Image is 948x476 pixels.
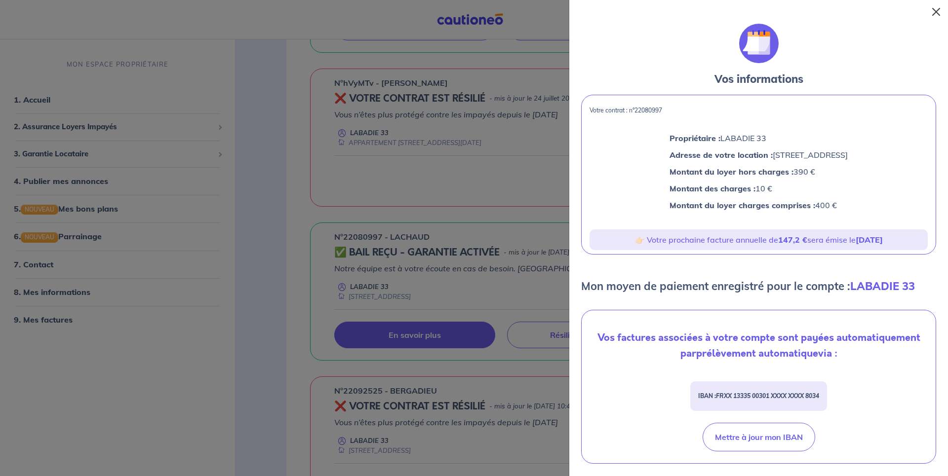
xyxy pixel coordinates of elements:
strong: prélèvement automatique [696,346,818,361]
strong: 147,2 € [778,235,807,245]
strong: Montant des charges : [670,183,755,193]
p: 400 € [670,199,848,212]
button: Mettre à jour mon IBAN [703,423,815,451]
p: Votre contrat : n°22080997 [590,107,928,114]
strong: Adresse de votre location : [670,150,773,160]
em: FRXX 13335 00301 XXXX XXXX 8034 [716,392,819,400]
strong: Propriétaire : [670,133,720,143]
p: Vos factures associées à votre compte sont payées automatiquement par via : [590,330,928,362]
strong: Montant du loyer hors charges : [670,167,793,177]
strong: Montant du loyer charges comprises : [670,200,815,210]
p: 10 € [670,182,848,195]
p: LABADIE 33 [670,132,848,145]
p: 390 € [670,165,848,178]
p: 👉🏻 Votre prochaine facture annuelle de sera émise le [593,233,924,246]
strong: Vos informations [714,72,803,86]
img: illu_calendar.svg [739,24,779,63]
strong: IBAN : [698,392,819,400]
strong: [DATE] [856,235,883,245]
strong: LABADIE 33 [850,279,915,293]
button: Close [928,4,944,20]
p: Mon moyen de paiement enregistré pour le compte : [581,278,915,294]
p: [STREET_ADDRESS] [670,148,848,161]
